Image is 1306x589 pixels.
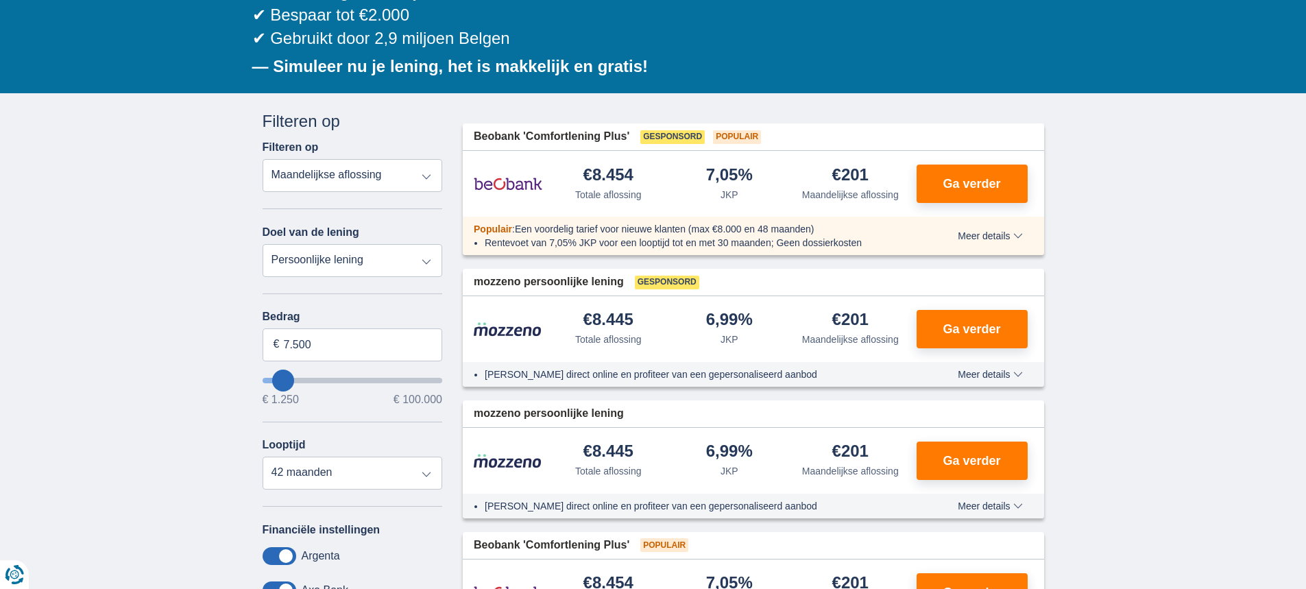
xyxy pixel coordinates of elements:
[485,499,908,513] li: [PERSON_NAME] direct online en profiteer van een gepersonaliseerd aanbod
[640,130,705,144] span: Gesponsord
[832,167,869,185] div: €201
[515,224,814,235] span: Een voordelig tarief voor nieuwe klanten (max €8.000 en 48 maanden)
[485,368,908,381] li: [PERSON_NAME] direct online en profiteer van een gepersonaliseerd aanbod
[706,443,753,461] div: 6,99%
[721,188,738,202] div: JKP
[263,524,380,536] label: Financiële instellingen
[485,236,908,250] li: Rentevoet van 7,05% JKP voor een looptijd tot en met 30 maanden; Geen dossierkosten
[263,311,443,323] label: Bedrag
[474,129,629,145] span: Beobank 'Comfortlening Plus'
[474,538,629,553] span: Beobank 'Comfortlening Plus'
[943,455,1000,467] span: Ga verder
[474,453,542,468] img: product.pl.alt Mozzeno
[474,224,512,235] span: Populair
[263,439,306,451] label: Looptijd
[583,311,633,330] div: €8.445
[263,141,319,154] label: Filteren op
[575,464,642,478] div: Totale aflossing
[706,311,753,330] div: 6,99%
[943,178,1000,190] span: Ga verder
[263,394,299,405] span: € 1.250
[958,370,1022,379] span: Meer details
[802,464,899,478] div: Maandelijkse aflossing
[635,276,699,289] span: Gesponsord
[263,226,359,239] label: Doel van de lening
[917,310,1028,348] button: Ga verder
[947,501,1032,512] button: Meer details
[394,394,442,405] span: € 100.000
[802,188,899,202] div: Maandelijkse aflossing
[958,501,1022,511] span: Meer details
[583,443,633,461] div: €8.445
[252,57,649,75] b: — Simuleer nu je lening, het is makkelijk en gratis!
[263,110,443,133] div: Filteren op
[943,323,1000,335] span: Ga verder
[474,167,542,201] img: product.pl.alt Beobank
[474,322,542,337] img: product.pl.alt Mozzeno
[463,222,919,236] div: :
[947,369,1032,380] button: Meer details
[958,231,1022,241] span: Meer details
[706,167,753,185] div: 7,05%
[575,188,642,202] div: Totale aflossing
[575,333,642,346] div: Totale aflossing
[713,130,761,144] span: Populair
[474,406,624,422] span: mozzeno persoonlijke lening
[802,333,899,346] div: Maandelijkse aflossing
[721,464,738,478] div: JKP
[274,337,280,352] span: €
[721,333,738,346] div: JKP
[474,274,624,290] span: mozzeno persoonlijke lening
[832,311,869,330] div: €201
[917,165,1028,203] button: Ga verder
[832,443,869,461] div: €201
[917,442,1028,480] button: Ga verder
[640,538,688,552] span: Populair
[583,167,633,185] div: €8.454
[263,378,443,383] input: wantToBorrow
[947,230,1032,241] button: Meer details
[302,550,340,562] label: Argenta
